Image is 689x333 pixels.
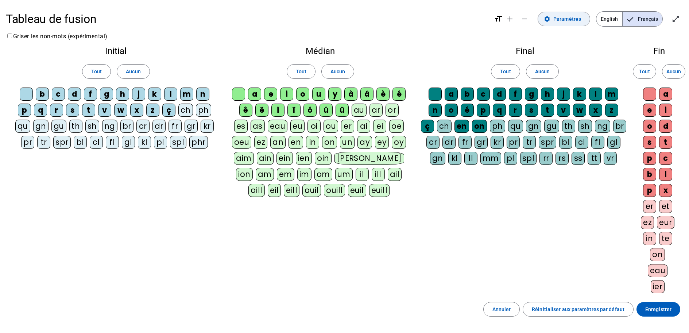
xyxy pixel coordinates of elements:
div: gu [51,120,66,133]
h2: Final [421,47,629,55]
div: eill [284,184,299,197]
div: k [148,88,161,101]
input: Griser les non-mots (expérimental) [7,34,12,38]
div: g [100,88,113,101]
div: b [643,168,656,181]
div: on [472,120,487,133]
div: em [277,168,294,181]
div: ç [421,120,434,133]
div: um [335,168,353,181]
div: e [643,104,656,117]
button: Aucun [321,64,354,79]
div: ion [236,168,253,181]
div: pr [21,136,34,149]
div: gr [475,136,488,149]
div: c [52,88,65,101]
div: cl [575,136,588,149]
div: t [659,136,672,149]
div: e [264,88,277,101]
div: x [589,104,602,117]
button: Diminuer la taille de la police [517,12,532,26]
div: ç [162,104,175,117]
div: a [445,88,458,101]
div: fr [169,120,182,133]
div: gr [185,120,198,133]
div: q [34,104,47,117]
div: dr [442,136,456,149]
div: om [314,168,332,181]
h2: Fin [641,47,677,55]
div: phr [189,136,208,149]
div: bl [74,136,87,149]
div: ph [490,120,505,133]
div: gn [430,152,445,165]
h2: Initial [12,47,220,55]
div: é [461,104,474,117]
span: Aucun [330,67,345,76]
span: Aucun [126,67,140,76]
div: cr [426,136,440,149]
div: ü [336,104,349,117]
div: fl [591,136,604,149]
div: s [643,136,656,149]
div: ng [102,120,117,133]
div: euil [348,184,366,197]
div: euill [369,184,390,197]
div: spl [170,136,187,149]
div: kr [491,136,504,149]
div: é [392,88,406,101]
div: eau [268,120,288,133]
button: Aucun [662,64,685,79]
div: am [256,168,274,181]
div: d [493,88,506,101]
div: dr [152,120,166,133]
div: vr [604,152,617,165]
button: Réinitialiser aux paramètres par défaut [523,302,634,317]
div: b [461,88,474,101]
div: er [341,120,354,133]
div: tr [523,136,536,149]
div: j [132,88,145,101]
div: i [659,104,672,117]
mat-icon: add [506,15,514,23]
div: a [248,88,261,101]
div: o [296,88,309,101]
div: rs [556,152,569,165]
div: rr [539,152,553,165]
mat-button-toggle-group: Language selection [596,11,663,27]
div: ail [388,168,402,181]
div: on [322,136,337,149]
div: b [36,88,49,101]
div: oe [389,120,404,133]
div: br [613,120,626,133]
div: w [114,104,127,117]
div: w [573,104,586,117]
div: ei [373,120,386,133]
div: on [650,248,665,261]
div: m [180,88,193,101]
div: qu [15,120,30,133]
div: r [509,104,522,117]
div: kr [201,120,214,133]
div: ch [437,120,452,133]
button: Aucun [117,64,150,79]
div: s [525,104,538,117]
div: aill [248,184,265,197]
div: in [306,136,319,149]
div: oi [307,120,321,133]
div: l [659,168,672,181]
div: r [50,104,63,117]
div: en [289,136,303,149]
div: kl [448,152,461,165]
div: sh [85,120,99,133]
span: Aucun [535,67,550,76]
div: eil [268,184,281,197]
div: te [659,232,672,245]
div: ô [303,104,317,117]
div: h [116,88,129,101]
div: ph [196,104,211,117]
div: tt [588,152,601,165]
div: z [146,104,159,117]
div: ay [357,136,372,149]
div: [PERSON_NAME] [334,152,404,165]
